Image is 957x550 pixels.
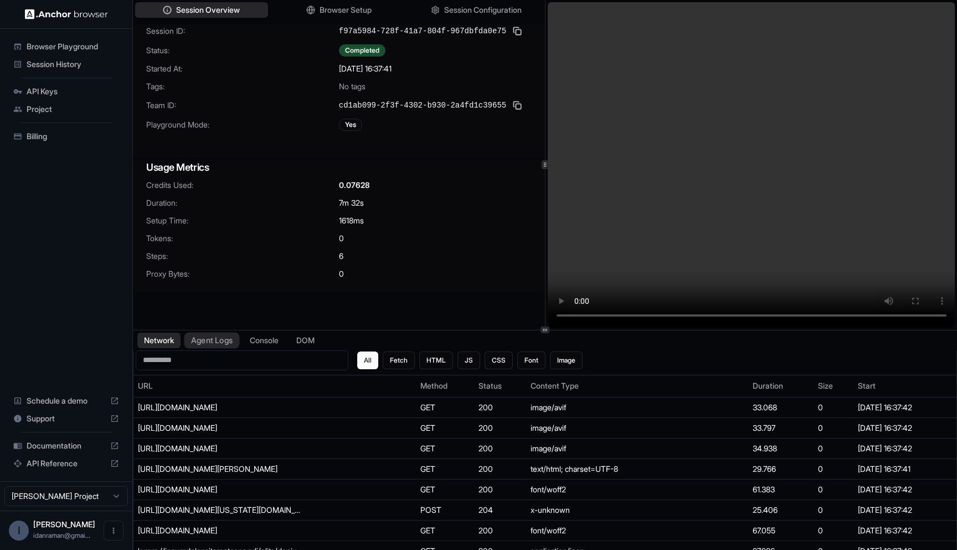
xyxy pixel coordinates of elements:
div: Completed [339,44,385,57]
span: Team ID: [146,100,339,111]
td: 33.797 [748,417,814,438]
span: 6 [339,251,343,262]
div: https://static.wixstatic.com/media/c837a6_a5f904abc9224779abfc65cb53fa6ba7~mv2.jpg/v1/crop/x_158,... [138,443,304,454]
div: https://static.wixstatic.com/media/6ea5b4a88f0b4f91945b40499aa0af00.png/v1/fill/w_24,h_24,al_c,q_... [138,402,304,413]
span: Session ID: [146,26,339,37]
td: 200 [474,397,526,417]
div: Status [478,380,522,391]
td: POST [416,500,474,520]
img: Anchor Logo [25,9,108,19]
div: https://frog.wix.com/bolt-performance?src=72&evid=21&appName=thunderbolt&is_rollout=0&is_company_... [138,505,304,516]
span: Started At: [146,63,339,74]
td: 0 [814,417,854,438]
span: No tags [339,81,366,92]
td: 0 [814,397,854,417]
td: [DATE] 16:37:42 [853,417,956,438]
td: 34.938 [748,438,814,459]
td: 67.055 [748,520,814,541]
div: Support [9,410,124,427]
td: 29.766 [748,459,814,479]
td: 204 [474,500,526,520]
span: Steps: [146,251,339,262]
div: Method [420,380,470,391]
span: Session Configuration [444,4,522,16]
button: Fetch [383,352,415,369]
span: f97a5984-728f-41a7-804f-967dbfda0e75 [339,26,506,37]
button: DOM [290,333,321,348]
td: text/html; charset=UTF-8 [526,459,748,479]
td: font/woff2 [526,479,748,500]
td: [DATE] 16:37:42 [853,438,956,459]
span: 0 [339,233,344,244]
button: CSS [485,352,513,369]
td: 200 [474,520,526,541]
div: Browser Playground [9,38,124,55]
span: idanraman@gmail.com [33,531,90,539]
div: Project [9,100,124,118]
span: Tags: [146,81,339,92]
td: [DATE] 16:37:42 [853,500,956,520]
span: Browser Playground [27,41,119,52]
span: Documentation [27,440,106,451]
span: Status: [146,45,339,56]
div: URL [138,380,411,391]
span: Tokens: [146,233,339,244]
button: HTML [419,352,453,369]
div: Documentation [9,437,124,455]
span: Project [27,104,119,115]
button: Font [517,352,546,369]
span: 0.07628 [339,180,370,191]
td: [DATE] 16:37:42 [853,479,956,500]
button: Console [243,333,285,348]
td: [DATE] 16:37:41 [853,459,956,479]
div: Billing [9,128,124,145]
td: GET [416,479,474,500]
div: https://static.wixstatic.com/media/c7d035ba85f6486680c2facedecdcf4d.png/v1/fill/w_24,h_24,al_c,q_... [138,422,304,434]
span: Duration: [146,197,339,208]
td: 200 [474,417,526,438]
div: Schedule a demo [9,392,124,410]
td: 200 [474,479,526,500]
div: https://www.wix.com/demone2/nicol-rider [138,464,304,475]
td: [DATE] 16:37:42 [853,397,956,417]
td: 200 [474,438,526,459]
span: Session Overview [176,4,240,16]
span: 1618 ms [339,215,364,226]
td: [DATE] 16:37:42 [853,520,956,541]
span: 0 [339,268,344,279]
div: https://static.parastorage.com/fonts/v2/af36905f-3c92-4ef9-b0c1-f91432f16ac1/v1/avenir-lt-w01_35-... [138,484,304,495]
span: Session History [27,59,119,70]
span: Schedule a demo [27,395,106,406]
button: JS [457,352,480,369]
td: 200 [474,459,526,479]
span: cd1ab099-2f3f-4302-b930-2a4fd1c39655 [339,100,506,111]
span: Idan Raman [33,520,95,529]
button: Agent Logs [184,332,240,348]
td: 25.406 [748,500,814,520]
td: 0 [814,438,854,459]
td: 0 [814,479,854,500]
td: font/woff2 [526,520,748,541]
td: 0 [814,459,854,479]
span: Support [27,413,106,424]
div: I [9,521,29,541]
div: Start [858,380,952,391]
button: Network [137,333,181,348]
td: 0 [814,500,854,520]
div: Yes [339,119,362,131]
button: Image [550,352,583,369]
button: Open menu [104,521,124,541]
div: Content Type [531,380,744,391]
span: Browser Setup [320,4,372,16]
div: Session History [9,55,124,73]
span: Playground Mode: [146,119,339,130]
td: image/avif [526,397,748,417]
td: 0 [814,520,854,541]
td: GET [416,438,474,459]
span: API Reference [27,458,106,469]
span: Credits Used: [146,180,339,191]
span: 7m 32s [339,197,364,208]
span: [DATE] 16:37:41 [339,63,392,74]
div: API Reference [9,455,124,472]
span: Proxy Bytes: [146,268,339,279]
